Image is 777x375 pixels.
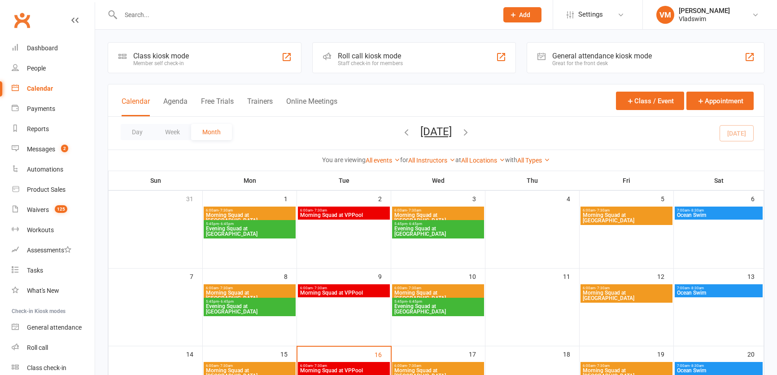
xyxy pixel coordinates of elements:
[455,156,461,163] strong: at
[582,364,671,368] span: 6:00am
[12,99,95,119] a: Payments
[420,125,452,138] button: [DATE]
[27,125,49,132] div: Reports
[578,4,603,25] span: Settings
[582,208,671,212] span: 6:00am
[394,304,482,314] span: Evening Squad at [GEOGRAPHIC_DATA]
[679,7,730,15] div: [PERSON_NAME]
[27,44,58,52] div: Dashboard
[400,156,408,163] strong: for
[286,97,337,116] button: Online Meetings
[203,171,297,190] th: Mon
[747,346,764,361] div: 20
[205,208,294,212] span: 6:00am
[205,290,294,301] span: Morning Squad at [GEOGRAPHIC_DATA]
[205,222,294,226] span: 5:45pm
[313,286,327,290] span: - 7:30am
[61,145,68,152] span: 2
[563,346,579,361] div: 18
[205,286,294,290] span: 6:00am
[27,166,63,173] div: Automations
[394,364,482,368] span: 6:00am
[12,220,95,240] a: Workouts
[407,222,422,226] span: - 6:45pm
[375,347,391,362] div: 16
[163,97,188,116] button: Agenda
[247,97,273,116] button: Trainers
[118,9,492,21] input: Search...
[677,364,761,368] span: 7:00am
[280,346,297,361] div: 15
[218,286,233,290] span: - 7:30am
[517,157,550,164] a: All Types
[55,205,67,213] span: 125
[205,364,294,368] span: 6:00am
[313,364,327,368] span: - 7:30am
[122,97,150,116] button: Calendar
[616,92,684,110] button: Class / Event
[407,364,421,368] span: - 7:30am
[407,208,421,212] span: - 7:30am
[154,124,191,140] button: Week
[582,290,671,301] span: Morning Squad at [GEOGRAPHIC_DATA]
[656,6,674,24] div: VM
[219,300,234,304] span: - 6:45pm
[186,191,202,206] div: 31
[394,226,482,237] span: Evening Squad at [GEOGRAPHIC_DATA]
[205,300,294,304] span: 5:45pm
[751,191,764,206] div: 6
[27,65,46,72] div: People
[300,286,388,290] span: 6:00am
[297,171,391,190] th: Tue
[12,38,95,58] a: Dashboard
[12,281,95,301] a: What's New
[313,208,327,212] span: - 7:30am
[378,269,391,283] div: 9
[12,119,95,139] a: Reports
[219,222,234,226] span: - 6:45pm
[300,208,388,212] span: 6:00am
[394,300,482,304] span: 5:45pm
[191,124,232,140] button: Month
[133,52,189,60] div: Class kiosk mode
[747,269,764,283] div: 13
[485,171,580,190] th: Thu
[205,212,294,223] span: Morning Squad at [GEOGRAPHIC_DATA]
[580,171,674,190] th: Fri
[218,364,233,368] span: - 7:30am
[661,191,673,206] div: 5
[519,11,530,18] span: Add
[27,206,49,213] div: Waivers
[27,105,55,112] div: Payments
[394,212,482,223] span: Morning Squad at [GEOGRAPHIC_DATA]
[205,226,294,237] span: Evening Squad at [GEOGRAPHIC_DATA]
[582,286,671,290] span: 6:00am
[472,191,485,206] div: 3
[109,171,203,190] th: Sun
[690,208,704,212] span: - 8:30am
[27,247,71,254] div: Assessments
[12,79,95,99] a: Calendar
[27,226,54,234] div: Workouts
[338,60,403,66] div: Staff check-in for members
[300,368,388,373] span: Morning Squad at VPPool
[657,269,673,283] div: 12
[686,92,754,110] button: Appointment
[12,180,95,200] a: Product Sales
[133,60,189,66] div: Member self check-in
[394,222,482,226] span: 5:45pm
[552,60,652,66] div: Great for the front desk
[407,300,422,304] span: - 6:45pm
[366,157,400,164] a: All events
[27,324,82,331] div: General attendance
[300,364,388,368] span: 6:00am
[469,346,485,361] div: 17
[677,208,761,212] span: 7:00am
[205,304,294,314] span: Evening Squad at [GEOGRAPHIC_DATA]
[690,286,704,290] span: - 8:30am
[657,346,673,361] div: 19
[677,286,761,290] span: 7:00am
[12,58,95,79] a: People
[27,267,43,274] div: Tasks
[469,269,485,283] div: 10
